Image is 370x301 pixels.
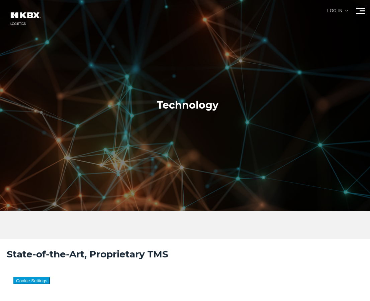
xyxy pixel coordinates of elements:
h2: State-of-the-Art, Proprietary TMS [7,248,363,260]
button: Cookie Settings [13,277,50,284]
img: kbx logo [5,7,45,31]
div: Log in [327,9,348,18]
h1: Technology [157,99,218,112]
img: arrow [345,10,348,11]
